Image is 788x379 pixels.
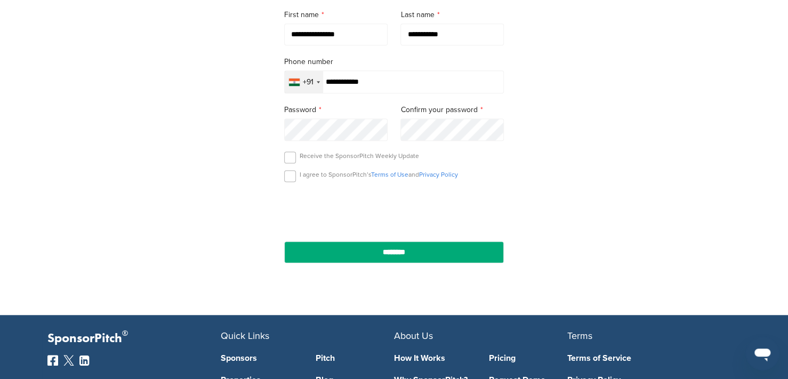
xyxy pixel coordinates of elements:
[47,331,221,346] p: SponsorPitch
[489,354,568,362] a: Pricing
[333,194,455,226] iframe: reCAPTCHA
[300,152,419,160] p: Receive the SponsorPitch Weekly Update
[284,56,504,68] label: Phone number
[63,355,74,366] img: Twitter
[122,327,128,340] span: ®
[400,104,504,116] label: Confirm your password
[47,355,58,366] img: Facebook
[371,171,408,178] a: Terms of Use
[394,330,433,342] span: About Us
[567,354,725,362] a: Terms of Service
[303,78,313,86] div: +91
[285,71,323,93] div: Selected country
[316,354,395,362] a: Pitch
[567,330,592,342] span: Terms
[284,104,388,116] label: Password
[419,171,458,178] a: Privacy Policy
[284,9,388,21] label: First name
[221,330,269,342] span: Quick Links
[400,9,504,21] label: Last name
[221,354,300,362] a: Sponsors
[300,170,458,179] p: I agree to SponsorPitch’s and
[745,336,779,370] iframe: Button to launch messaging window
[394,354,473,362] a: How It Works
